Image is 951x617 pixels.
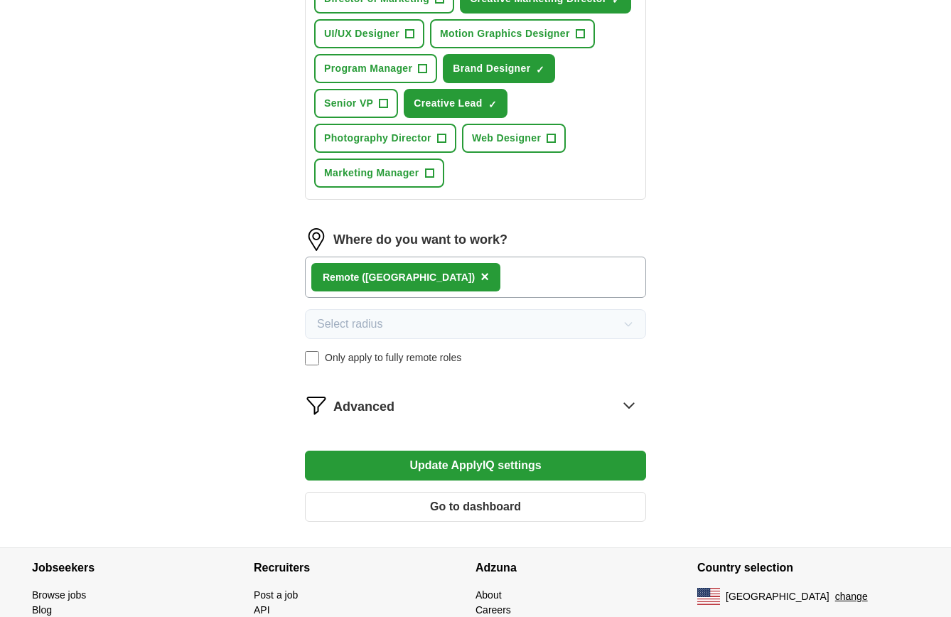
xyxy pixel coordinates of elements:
span: [GEOGRAPHIC_DATA] [726,589,829,604]
span: Advanced [333,397,394,417]
span: Select radius [317,316,383,333]
span: Motion Graphics Designer [440,26,570,41]
button: × [480,267,489,288]
a: Post a job [254,589,298,601]
a: Careers [476,604,511,616]
button: Web Designer [462,124,566,153]
button: Program Manager [314,54,437,83]
span: Photography Director [324,131,431,146]
button: UI/UX Designer [314,19,424,48]
h4: Country selection [697,548,919,588]
button: Brand Designer✓ [443,54,555,83]
button: Marketing Manager [314,159,444,188]
span: ✓ [536,64,544,75]
button: change [835,589,868,604]
button: Update ApplyIQ settings [305,451,646,481]
button: Creative Lead✓ [404,89,507,118]
div: Remote ([GEOGRAPHIC_DATA]) [323,270,475,285]
a: About [476,589,502,601]
button: Motion Graphics Designer [430,19,595,48]
span: Only apply to fully remote roles [325,350,461,365]
img: location.png [305,228,328,251]
button: Senior VP [314,89,398,118]
span: Marketing Manager [324,166,419,181]
button: Select radius [305,309,646,339]
a: Browse jobs [32,589,86,601]
span: ✓ [488,99,497,110]
span: Web Designer [472,131,541,146]
span: Program Manager [324,61,412,76]
img: filter [305,394,328,417]
span: Senior VP [324,96,373,111]
span: Brand Designer [453,61,530,76]
a: API [254,604,270,616]
input: Only apply to fully remote roles [305,351,319,365]
button: Go to dashboard [305,492,646,522]
span: UI/UX Designer [324,26,399,41]
label: Where do you want to work? [333,230,507,250]
a: Blog [32,604,52,616]
button: Photography Director [314,124,456,153]
img: US flag [697,588,720,605]
span: × [480,269,489,284]
span: Creative Lead [414,96,482,111]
